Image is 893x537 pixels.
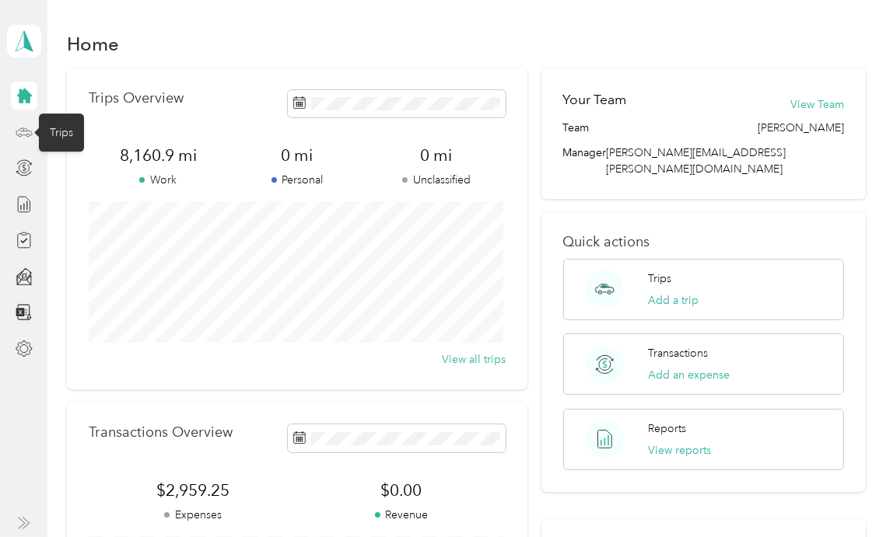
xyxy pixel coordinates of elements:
h2: Your Team [563,90,627,110]
span: [PERSON_NAME] [758,120,844,136]
button: View Team [790,96,844,113]
p: Revenue [297,507,506,523]
p: Transactions [648,345,708,361]
span: 0 mi [366,145,506,166]
span: [PERSON_NAME][EMAIL_ADDRESS][PERSON_NAME][DOMAIN_NAME] [607,146,786,176]
p: Unclassified [366,172,506,188]
span: 0 mi [228,145,367,166]
p: Quick actions [563,234,845,250]
div: Trips [39,113,84,152]
button: View all trips [442,351,506,368]
span: Manager [563,145,607,177]
p: Expenses [89,507,297,523]
p: Reports [648,420,686,437]
button: Add an expense [648,367,730,383]
span: $2,959.25 [89,479,297,501]
iframe: Everlance-gr Chat Button Frame [806,450,893,537]
span: Team [563,120,590,136]
span: $0.00 [297,479,506,501]
h1: Home [67,36,119,52]
span: 8,160.9 mi [89,145,228,166]
button: Add a trip [648,292,699,309]
p: Personal [228,172,367,188]
p: Trips Overview [89,90,184,106]
p: Work [89,172,228,188]
p: Trips [648,270,671,287]
button: View reports [648,442,711,459]
p: Transactions Overview [89,424,233,441]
